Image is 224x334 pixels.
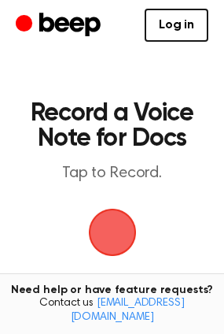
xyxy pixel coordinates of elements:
h1: Record a Voice Note for Docs [28,101,196,151]
a: Log in [145,9,208,42]
a: [EMAIL_ADDRESS][DOMAIN_NAME] [71,298,185,323]
button: Beep Logo [89,209,136,256]
p: Tap to Record. [28,164,196,184]
a: Beep [16,10,105,41]
span: Contact us [9,297,215,325]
